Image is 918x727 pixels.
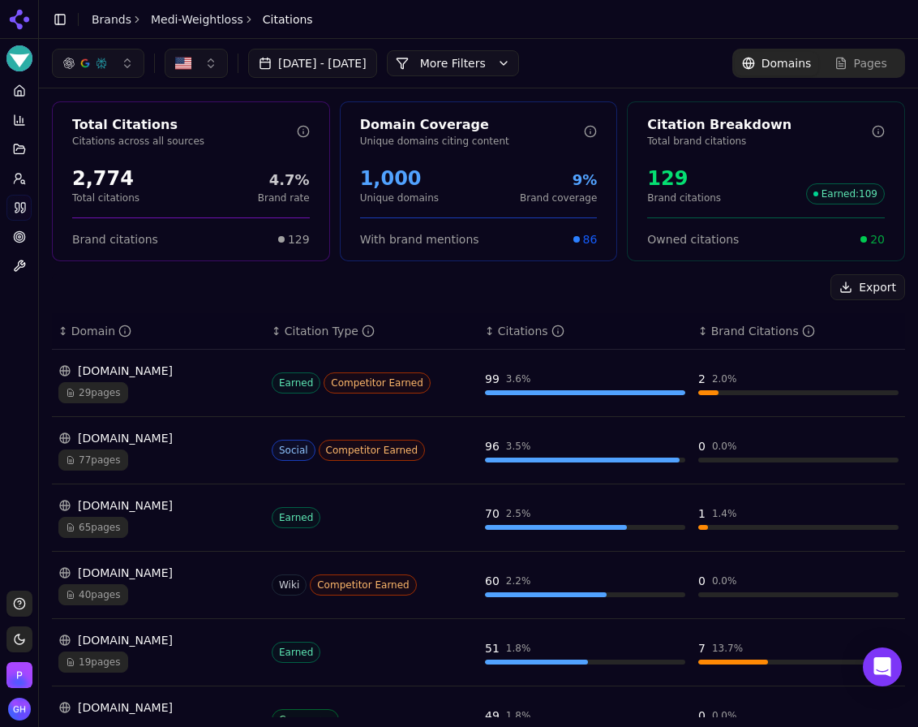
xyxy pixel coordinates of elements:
span: 19 pages [58,652,128,673]
div: 3.5 % [506,440,531,453]
span: Competitor Earned [319,440,426,461]
div: 51 [485,640,500,656]
button: Export [830,274,905,300]
span: Owned citations [647,231,739,247]
div: 60 [485,573,500,589]
p: Brand citations [647,191,721,204]
img: Perrill [6,662,32,688]
div: 99 [485,371,500,387]
span: 65 pages [58,517,128,538]
div: Domain [71,323,131,339]
div: 0 [698,708,706,724]
span: Citations [263,11,313,28]
div: 9% [520,169,597,191]
p: Brand coverage [520,191,597,204]
span: With brand mentions [360,231,479,247]
div: Open Intercom Messenger [863,647,902,686]
th: brandCitationCount [692,313,905,350]
button: Open user button [8,698,31,721]
span: Competitor Earned [324,372,431,394]
div: Domain Coverage [360,115,585,135]
div: [DOMAIN_NAME] [58,497,259,514]
div: 1 [698,505,706,522]
span: 77 pages [58,450,128,471]
p: Total citations [72,191,139,204]
div: 0 [698,438,706,454]
div: 2,774 [72,166,139,191]
div: Brand Citations [711,323,815,339]
div: 1.8 % [506,642,531,655]
div: 129 [647,166,721,191]
div: 0.0 % [712,709,737,722]
span: Domains [761,55,812,71]
div: 0 [698,573,706,589]
div: 3.6 % [506,372,531,385]
th: domain [52,313,265,350]
div: [DOMAIN_NAME] [58,565,259,581]
div: Total Citations [72,115,297,135]
span: 40 pages [58,584,128,605]
span: 86 [583,231,598,247]
div: ↕Domain [58,323,259,339]
button: More Filters [387,50,519,76]
div: 2.0 % [712,372,737,385]
div: 13.7 % [712,642,743,655]
span: 29 pages [58,382,128,403]
nav: breadcrumb [92,11,313,28]
a: Medi-Weightloss [151,11,243,28]
div: 2.2 % [506,574,531,587]
div: 2 [698,371,706,387]
p: Citations across all sources [72,135,297,148]
button: [DATE] - [DATE] [248,49,377,78]
div: 0.0 % [712,574,737,587]
div: ↕Citation Type [272,323,472,339]
span: 20 [870,231,885,247]
span: Earned [272,642,320,663]
span: Competitor Earned [310,574,417,596]
div: 1.4 % [712,507,737,520]
p: Total brand citations [647,135,872,148]
div: 4.7% [258,169,310,191]
div: 2.5 % [506,507,531,520]
div: [DOMAIN_NAME] [58,632,259,648]
span: Pages [854,55,887,71]
div: 70 [485,505,500,522]
img: Grace Hallen [8,698,31,721]
span: Earned [272,372,320,394]
th: totalCitationCount [478,313,692,350]
button: Current brand: Medi-Weightloss [6,45,32,71]
div: 7 [698,640,706,656]
span: Earned [272,507,320,528]
span: 129 [288,231,310,247]
img: US [175,55,191,71]
div: [DOMAIN_NAME] [58,363,259,379]
span: Earned : 109 [806,183,885,204]
div: 1.8 % [506,709,531,722]
div: Citation Type [285,323,375,339]
p: Unique domains [360,191,439,204]
p: Unique domains citing content [360,135,585,148]
span: Social [272,440,315,461]
a: Brands [92,13,131,26]
img: Medi-Weightloss [6,45,32,71]
span: Brand citations [72,231,158,247]
div: ↕Brand Citations [698,323,899,339]
button: Open organization switcher [6,662,32,688]
div: 0.0 % [712,440,737,453]
div: [DOMAIN_NAME] [58,430,259,446]
div: Citation Breakdown [647,115,872,135]
div: [DOMAIN_NAME] [58,699,259,716]
span: Wiki [272,574,307,596]
p: Brand rate [258,191,310,204]
div: 96 [485,438,500,454]
div: 49 [485,708,500,724]
div: ↕Citations [485,323,685,339]
th: citationTypes [265,313,478,350]
div: Citations [498,323,564,339]
div: 1,000 [360,166,439,191]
